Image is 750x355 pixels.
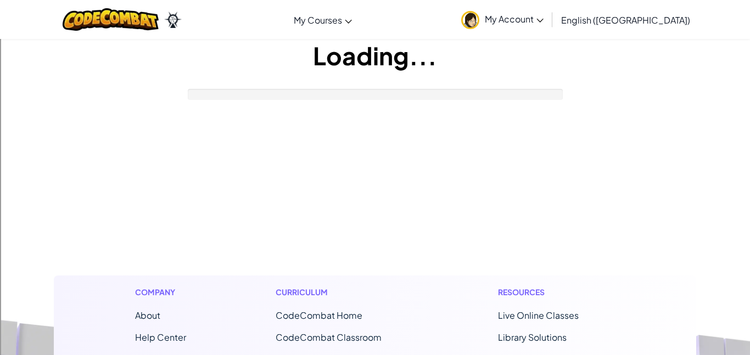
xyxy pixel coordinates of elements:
span: My Courses [294,14,342,26]
span: My Account [485,13,544,25]
a: My Account [456,2,549,37]
img: CodeCombat logo [63,8,159,31]
a: My Courses [288,5,357,35]
a: English ([GEOGRAPHIC_DATA]) [556,5,696,35]
img: Ozaria [164,12,182,28]
span: English ([GEOGRAPHIC_DATA]) [561,14,690,26]
img: avatar [461,11,479,29]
